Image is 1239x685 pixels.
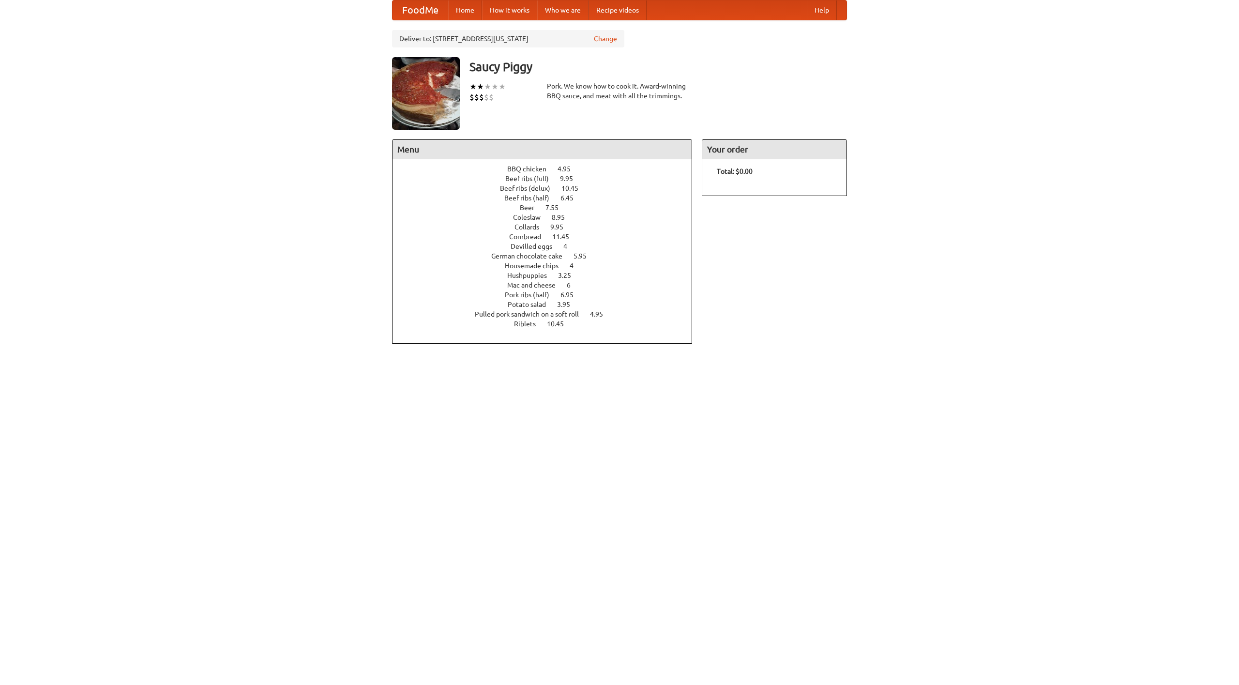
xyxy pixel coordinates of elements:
a: Pork ribs (half) 6.95 [505,291,591,299]
span: 6.95 [560,291,583,299]
span: 4.95 [558,165,580,173]
span: Pork ribs (half) [505,291,559,299]
span: Riblets [514,320,545,328]
a: Collards 9.95 [514,223,581,231]
li: $ [479,92,484,103]
li: ★ [499,81,506,92]
a: Home [448,0,482,20]
span: Cornbread [509,233,551,241]
li: $ [469,92,474,103]
li: $ [474,92,479,103]
span: Beef ribs (half) [504,194,559,202]
a: Help [807,0,837,20]
span: Collards [514,223,549,231]
img: angular.jpg [392,57,460,130]
li: ★ [477,81,484,92]
li: ★ [469,81,477,92]
a: Change [594,34,617,44]
li: ★ [491,81,499,92]
span: 5.95 [574,252,596,260]
a: Beef ribs (delux) 10.45 [500,184,596,192]
a: Beer 7.55 [520,204,576,212]
span: Devilled eggs [511,243,562,250]
span: Potato salad [508,301,556,308]
span: Beef ribs (delux) [500,184,560,192]
li: ★ [484,81,491,92]
span: Pulled pork sandwich on a soft roll [475,310,589,318]
h4: Menu [393,140,692,159]
span: 9.95 [560,175,583,183]
a: Cornbread 11.45 [509,233,587,241]
a: Beef ribs (half) 6.45 [504,194,591,202]
span: 11.45 [552,233,579,241]
span: 4.95 [590,310,613,318]
a: Beef ribs (full) 9.95 [505,175,591,183]
span: 7.55 [545,204,568,212]
span: Hushpuppies [507,272,557,279]
h4: Your order [702,140,846,159]
a: Recipe videos [589,0,647,20]
span: German chocolate cake [491,252,572,260]
b: Total: $0.00 [717,167,753,175]
span: Beer [520,204,544,212]
a: How it works [482,0,537,20]
a: Pulled pork sandwich on a soft roll 4.95 [475,310,621,318]
span: 6 [567,281,580,289]
span: 10.45 [561,184,588,192]
span: Mac and cheese [507,281,565,289]
span: 10.45 [547,320,574,328]
li: $ [484,92,489,103]
span: Coleslaw [513,213,550,221]
span: 6.45 [560,194,583,202]
a: Riblets 10.45 [514,320,582,328]
span: 3.25 [558,272,581,279]
span: 4 [570,262,583,270]
div: Pork. We know how to cook it. Award-winning BBQ sauce, and meat with all the trimmings. [547,81,692,101]
li: $ [489,92,494,103]
a: FoodMe [393,0,448,20]
a: Mac and cheese 6 [507,281,589,289]
span: Housemade chips [505,262,568,270]
span: Beef ribs (full) [505,175,559,183]
span: 3.95 [557,301,580,308]
a: Housemade chips 4 [505,262,591,270]
span: 4 [563,243,577,250]
a: Coleslaw 8.95 [513,213,583,221]
a: Potato salad 3.95 [508,301,588,308]
a: Devilled eggs 4 [511,243,585,250]
a: Hushpuppies 3.25 [507,272,589,279]
a: BBQ chicken 4.95 [507,165,589,173]
span: BBQ chicken [507,165,556,173]
a: Who we are [537,0,589,20]
span: 8.95 [552,213,574,221]
a: German chocolate cake 5.95 [491,252,604,260]
h3: Saucy Piggy [469,57,847,76]
div: Deliver to: [STREET_ADDRESS][US_STATE] [392,30,624,47]
span: 9.95 [550,223,573,231]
